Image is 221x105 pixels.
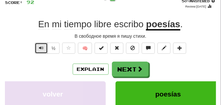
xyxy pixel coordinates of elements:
[64,19,92,30] span: tiempo
[157,43,171,54] button: Edit sentence (alt+d)
[5,0,23,5] span: Score:
[33,43,60,57] div: Text-to-speech controls
[52,19,62,30] span: mi
[114,19,143,30] span: escribo
[78,43,92,54] button: 🧠
[73,64,109,75] button: Explain
[94,19,112,30] span: libre
[5,33,216,39] div: В свободное время я пишу стихи.
[95,43,108,54] button: Set this sentence to 100% Mastered (alt+m)
[126,43,139,54] button: Ignore sentence (alt+i)
[47,43,60,54] button: ½
[110,43,123,54] button: Reset to 0% Mastered (alt+r)
[185,5,206,8] small: Review: [DATE]
[43,90,63,98] span: volver
[112,62,149,77] button: Next
[62,43,75,54] button: Favorite sentence (alt+f)
[180,19,183,29] span: .
[38,19,49,30] span: En
[173,43,186,54] button: Add to collection (alt+a)
[156,90,181,98] span: poesías
[142,43,155,54] button: Discuss sentence (alt+u)
[146,19,180,31] u: poesías
[35,43,48,54] button: Play sentence audio (ctl+space)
